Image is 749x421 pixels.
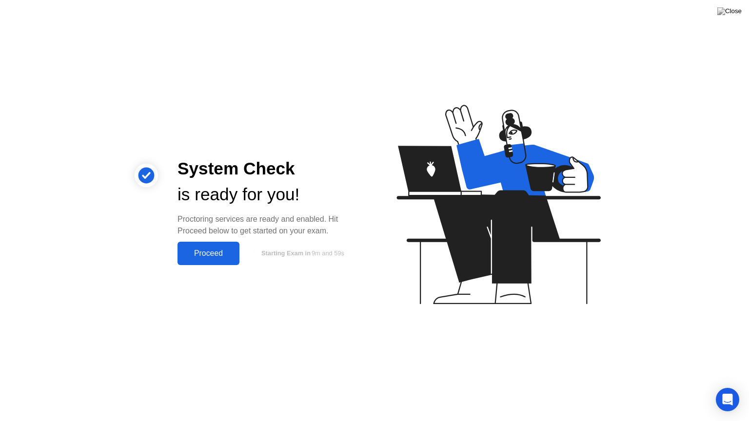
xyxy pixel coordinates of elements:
[177,213,359,237] div: Proctoring services are ready and enabled. Hit Proceed below to get started on your exam.
[177,242,239,265] button: Proceed
[717,7,742,15] img: Close
[180,249,237,258] div: Proceed
[716,388,739,411] div: Open Intercom Messenger
[177,156,359,182] div: System Check
[177,182,359,208] div: is ready for you!
[244,244,359,263] button: Starting Exam in9m and 59s
[312,249,344,257] span: 9m and 59s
